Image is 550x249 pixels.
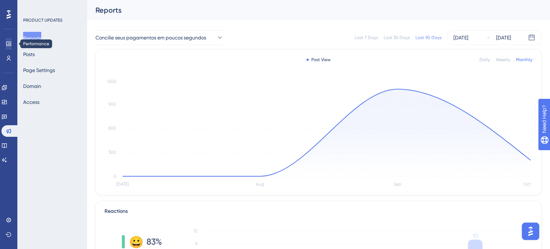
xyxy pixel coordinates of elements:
div: PRODUCT UPDATES [23,17,63,23]
tspan: 0 [114,174,116,179]
tspan: 12 [194,228,197,233]
div: Last 7 Days [355,35,378,41]
tspan: 10 [473,232,478,239]
tspan: Oct [523,182,531,187]
tspan: Sep [393,182,401,187]
div: Weekly [496,57,510,63]
div: Reactions [105,207,532,216]
div: Monthly [516,57,532,63]
div: [DATE] [453,33,468,42]
tspan: 9 [195,241,197,246]
button: Domain [23,80,41,93]
tspan: [DATE] [116,182,129,187]
div: [DATE] [496,33,511,42]
button: Reports [23,32,41,45]
button: Page Settings [23,64,55,77]
div: Last 90 Days [415,35,442,41]
span: Need Help? [17,2,45,10]
span: Concilie seus pagamentos em poucos segundos [95,33,206,42]
iframe: UserGuiding AI Assistant Launcher [520,220,541,242]
button: Access [23,96,39,109]
button: Posts [23,48,35,61]
div: Reports [95,5,523,15]
button: Concilie seus pagamentos em poucos segundos [95,30,223,45]
tspan: 300 [108,150,116,155]
tspan: Aug [256,182,264,187]
tspan: 1200 [107,79,116,84]
tspan: 600 [108,126,116,131]
span: 83% [146,236,162,248]
div: Post View [306,57,331,63]
tspan: 900 [108,102,116,107]
div: Daily [479,57,490,63]
div: 😀 [129,236,141,248]
div: Last 30 Days [384,35,410,41]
